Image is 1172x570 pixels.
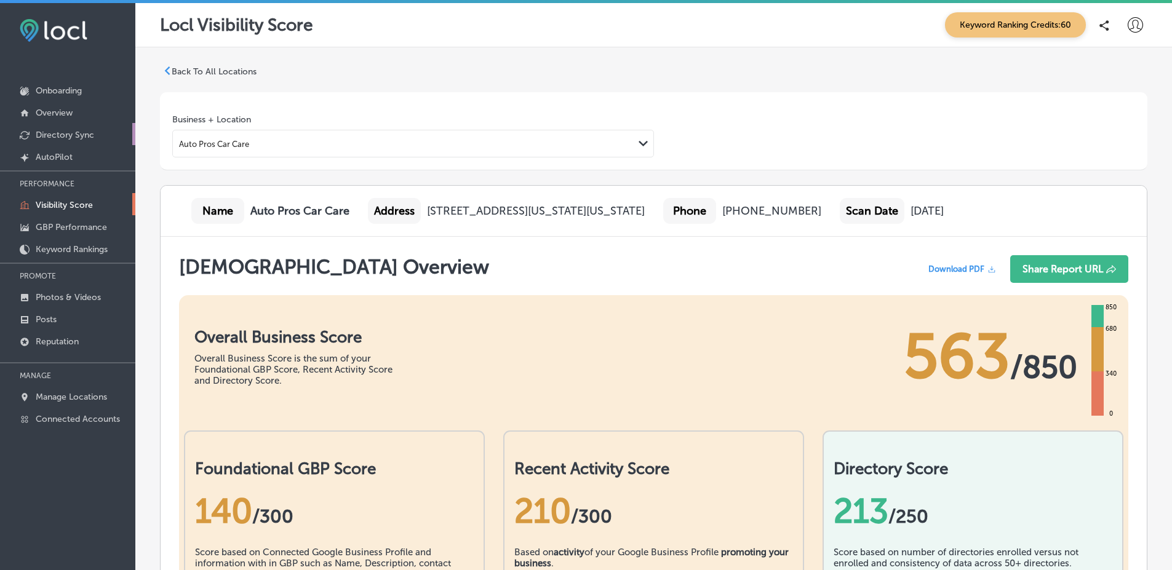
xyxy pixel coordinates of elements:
div: Phone [663,198,716,224]
span: / 850 [1010,349,1077,386]
div: Address [368,198,421,224]
p: Manage Locations [36,392,107,402]
div: 140 [195,491,474,531]
b: Auto Pros Car Care [250,204,349,218]
span: /300 [571,505,612,528]
h1: Overall Business Score [194,328,410,347]
button: Share Report URL [1010,255,1128,283]
p: Visibility Score [36,200,93,210]
p: Photos & Videos [36,292,101,303]
p: Reputation [36,336,79,347]
p: AutoPilot [36,152,73,162]
div: [DATE] [911,204,944,218]
div: Scan Date [840,198,904,224]
p: Connected Accounts [36,414,120,424]
div: 850 [1103,303,1119,312]
div: [PHONE_NUMBER] [722,204,821,218]
p: Directory Sync [36,130,94,140]
div: 0 [1107,409,1115,419]
span: / 300 [252,505,293,528]
p: Onboarding [36,85,82,96]
b: activity [554,547,584,558]
p: Back To All Locations [172,66,257,77]
b: promoting your business [514,547,789,569]
p: Posts [36,314,57,325]
div: 680 [1103,324,1119,334]
p: Locl Visibility Score [160,15,313,35]
div: 210 [514,491,793,531]
p: Overview [36,108,73,118]
span: /250 [888,505,928,528]
span: Keyword Ranking Credits: 60 [945,12,1086,38]
h2: Foundational GBP Score [195,459,474,478]
div: Name [191,198,244,224]
div: 213 [834,491,1112,531]
div: Auto Pros Car Care [179,139,249,148]
label: Business + Location [172,114,251,125]
div: Overall Business Score is the sum of your Foundational GBP Score, Recent Activity Score and Direc... [194,353,410,386]
p: Keyword Rankings [36,244,108,255]
div: 340 [1103,369,1119,379]
img: fda3e92497d09a02dc62c9cd864e3231.png [20,19,87,42]
h1: [DEMOGRAPHIC_DATA] Overview [179,255,489,289]
p: GBP Performance [36,222,107,232]
span: Download PDF [928,264,984,274]
span: 563 [904,320,1010,394]
h2: Recent Activity Score [514,459,793,478]
h2: Directory Score [834,459,1112,478]
div: [STREET_ADDRESS][US_STATE][US_STATE] [427,204,645,218]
